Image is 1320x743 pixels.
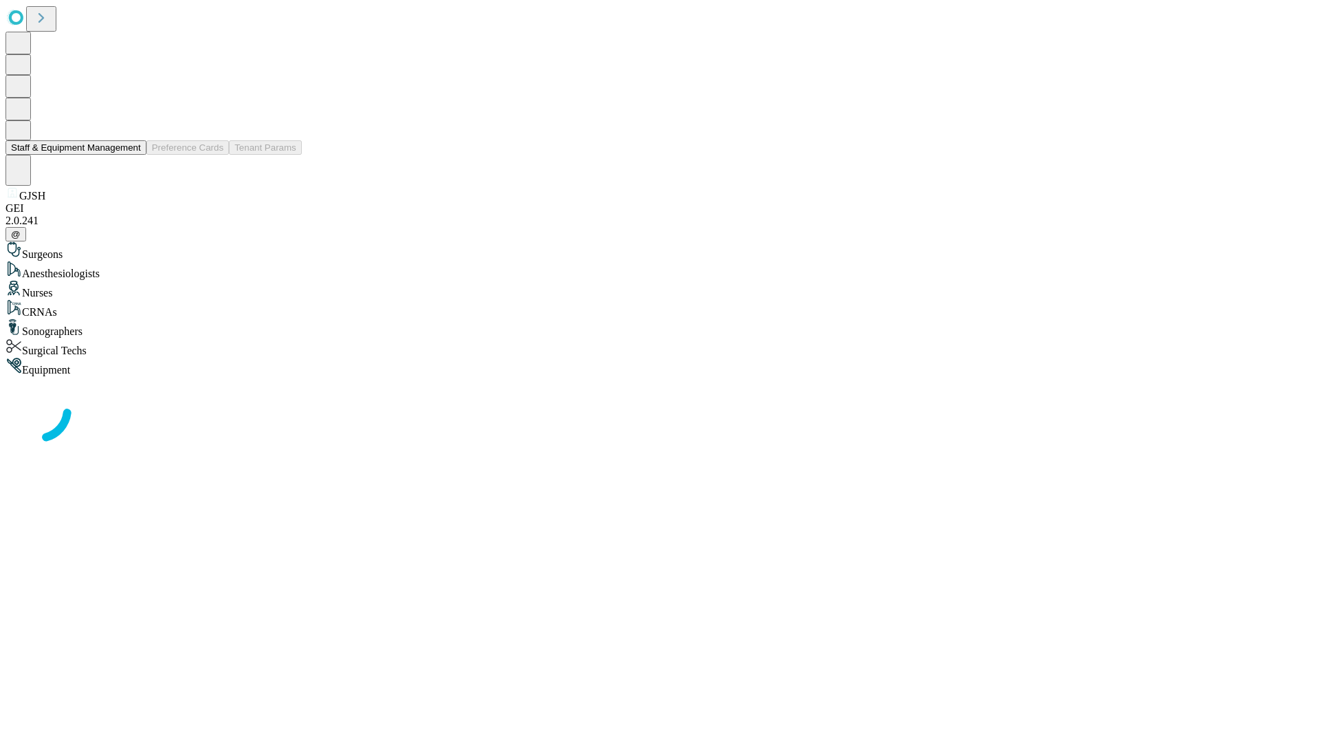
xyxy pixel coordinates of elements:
[11,229,21,239] span: @
[5,319,1314,338] div: Sonographers
[5,261,1314,280] div: Anesthesiologists
[5,357,1314,376] div: Equipment
[5,140,146,155] button: Staff & Equipment Management
[5,215,1314,227] div: 2.0.241
[19,190,45,202] span: GJSH
[5,299,1314,319] div: CRNAs
[229,140,302,155] button: Tenant Params
[5,338,1314,357] div: Surgical Techs
[5,280,1314,299] div: Nurses
[146,140,229,155] button: Preference Cards
[5,241,1314,261] div: Surgeons
[5,227,26,241] button: @
[5,202,1314,215] div: GEI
